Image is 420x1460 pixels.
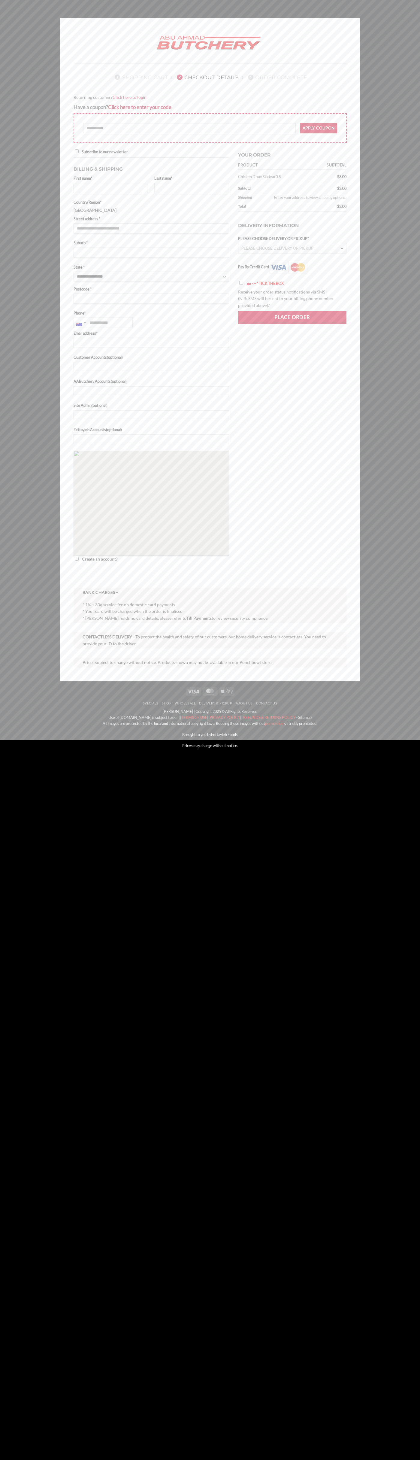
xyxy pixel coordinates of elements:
[111,379,127,384] span: (optional)
[256,701,277,705] a: Contact Us
[238,311,347,324] button: Place order
[82,149,128,154] span: Subscribe to our newsletter
[106,427,122,432] span: (optional)
[162,701,171,705] a: SHOP
[113,95,147,100] a: Click here to login
[83,609,183,614] span: * Your card will be charged when the order is finalised.
[74,69,347,85] nav: Checkout steps
[182,715,207,720] font: TERMS OF USE
[82,556,118,561] span: Create an account?
[74,103,347,111] div: Have a coupon?
[143,701,159,705] a: Specials
[74,310,229,316] label: Phone
[243,715,296,720] a: REFUNDS & RETURNS POLICY
[113,74,168,81] a: 1Shopping Cart
[257,193,347,202] td: Enter your address to view shipping options.
[238,193,257,202] th: Shipping
[83,634,326,646] span: To protect the health and safety of our customers, our home delivery service is contactless. You ...
[241,246,313,251] span: PLEASE CHOOSE DELIVERY OR PICKUP
[181,715,207,720] a: TERMS OF USE
[83,660,272,665] span: Prices subject to change without notice. Products shown may not be available in our Punchbowl store.
[298,715,312,720] a: Sitemap
[273,174,281,179] strong: × 0.5
[115,75,120,80] span: 1
[238,202,311,212] th: Total
[83,634,135,639] strong: CONTACTLESS DELIVERY –
[175,74,239,81] a: 2Checkout details
[337,174,346,179] bdi: 3.00
[75,557,79,561] input: Create an account?
[74,94,347,101] div: Returning customer?
[74,330,229,336] label: Email address
[83,590,118,595] strong: BANK CHARGES –
[74,216,229,222] label: Street address
[185,686,235,696] div: Payment icons
[238,216,347,236] h3: Delivery Information
[74,378,229,384] label: AAButchery Accounts
[246,282,252,286] img: arrow-blink.gif
[311,161,347,170] th: Subtotal
[177,75,182,80] span: 2
[107,355,123,360] span: (optional)
[238,184,311,193] th: Subtotal
[337,174,339,179] span: $
[337,186,339,191] span: $
[65,732,356,738] p: Brought to you by
[74,240,229,246] label: Suburb
[211,732,238,737] a: Fettayleh Foods
[83,616,268,621] span: * [PERSON_NAME] holds no card details, please refer to to review security compliance.
[92,403,107,408] span: (optional)
[239,281,243,285] input: <-- * TICK THE BOX
[238,289,347,309] p: Receive your order status notifications via SMS (N.B: SMS will be sent to your billing phone numb...
[74,264,229,270] label: State
[175,701,196,705] a: Wholesale
[337,204,346,209] bdi: 3.00
[238,264,307,269] label: Pay By Credit Card
[74,175,148,181] label: First name
[65,720,356,726] p: All images are protected by the local and international copyright laws. Reusing these images with...
[74,318,88,327] div: Australia: +61
[269,261,307,274] img: Pay By Credit Card
[65,743,356,749] p: Prices may change without notice.
[75,149,79,153] input: Subscribe to our newsletter
[210,715,240,720] a: PRIVACY POLICY
[252,281,284,286] font: <-- * TICK THE BOX
[74,354,229,360] label: Customer Accounts
[74,402,229,408] label: Site Admin
[152,32,266,54] img: Abu Ahmad Butchery
[74,286,229,292] label: Postcode
[74,163,229,173] h3: Billing & Shipping
[74,427,229,433] label: Fettayleh Accounts
[199,701,232,705] a: Delivery & Pickup
[108,104,171,110] a: Enter your coupon code
[337,186,346,191] bdi: 3.00
[300,123,337,133] button: Apply coupon
[74,199,229,205] label: Country/Region
[74,148,347,573] form: Checkout
[238,236,347,242] label: PLEASE CHOOSE DELIVERY OR PICKUP
[154,175,229,181] label: Last name
[265,721,283,726] a: permission
[236,701,253,705] a: About Us
[238,170,311,184] td: Chicken Drum Sticks
[296,715,298,720] a: -
[337,204,339,209] span: $
[83,602,175,607] span: * 1% + 30¢ service fee on domestic card payments
[186,616,212,621] a: Till Payments
[238,148,347,159] h3: Your order
[238,161,311,170] th: Product
[65,708,356,749] div: [PERSON_NAME] | Copyright 2025 © All Rights Reserved Use of [DOMAIN_NAME] is subject to our || || ||
[74,208,116,213] strong: [GEOGRAPHIC_DATA]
